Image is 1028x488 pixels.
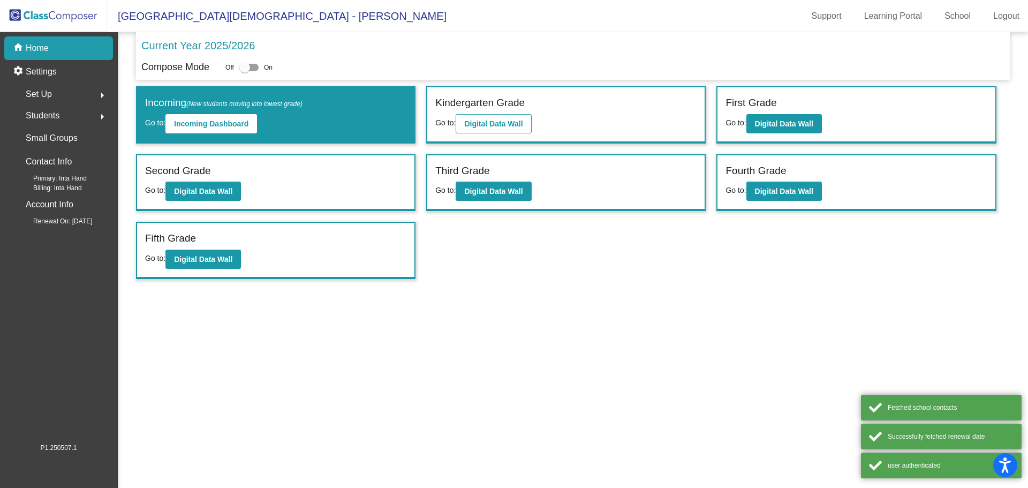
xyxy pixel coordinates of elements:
[165,250,241,269] button: Digital Data Wall
[888,461,1014,470] div: user authenticated
[264,63,273,72] span: On
[145,186,165,194] span: Go to:
[16,183,82,193] span: Billing: Inta Hand
[464,119,523,128] b: Digital Data Wall
[456,114,531,133] button: Digital Data Wall
[456,182,531,201] button: Digital Data Wall
[174,187,232,196] b: Digital Data Wall
[725,163,786,179] label: Fourth Grade
[145,118,165,127] span: Go to:
[725,186,746,194] span: Go to:
[746,182,822,201] button: Digital Data Wall
[26,65,57,78] p: Settings
[165,114,257,133] button: Incoming Dashboard
[96,110,109,123] mat-icon: arrow_right
[725,95,776,111] label: First Grade
[145,95,303,111] label: Incoming
[435,118,456,127] span: Go to:
[746,114,822,133] button: Digital Data Wall
[26,197,73,212] p: Account Info
[145,254,165,262] span: Go to:
[755,119,813,128] b: Digital Data Wall
[145,163,211,179] label: Second Grade
[13,65,26,78] mat-icon: settings
[26,87,52,102] span: Set Up
[856,7,931,25] a: Learning Portal
[435,163,489,179] label: Third Grade
[186,100,303,108] span: (New students moving into lowest grade)
[985,7,1028,25] a: Logout
[435,95,525,111] label: Kindergarten Grade
[107,7,447,25] span: [GEOGRAPHIC_DATA][DEMOGRAPHIC_DATA] - [PERSON_NAME]
[725,118,746,127] span: Go to:
[145,231,196,246] label: Fifth Grade
[464,187,523,196] b: Digital Data Wall
[936,7,979,25] a: School
[141,37,255,54] p: Current Year 2025/2026
[26,154,72,169] p: Contact Info
[888,432,1014,441] div: Successfully fetched renewal date
[435,186,456,194] span: Go to:
[755,187,813,196] b: Digital Data Wall
[174,255,232,264] b: Digital Data Wall
[96,89,109,102] mat-icon: arrow_right
[26,108,59,123] span: Students
[888,403,1014,412] div: Fetched school contacts
[165,182,241,201] button: Digital Data Wall
[26,42,49,55] p: Home
[16,216,92,226] span: Renewal On: [DATE]
[16,174,87,183] span: Primary: Inta Hand
[141,60,209,74] p: Compose Mode
[13,42,26,55] mat-icon: home
[803,7,850,25] a: Support
[225,63,234,72] span: Off
[26,131,78,146] p: Small Groups
[174,119,248,128] b: Incoming Dashboard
